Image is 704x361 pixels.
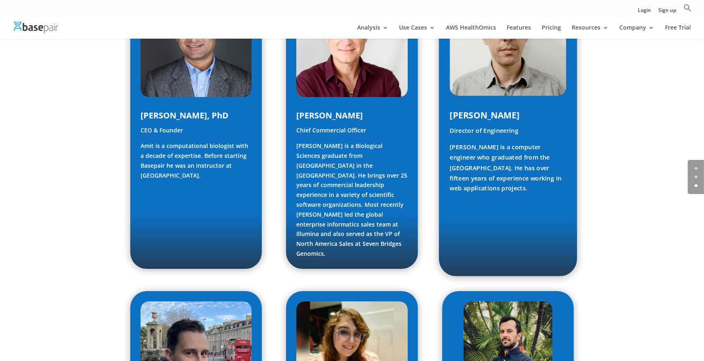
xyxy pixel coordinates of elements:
img: Basepair [14,21,58,33]
p: Amit is a computational biologist with a decade of expertise. Before starting Basepair he was an ... [141,141,252,180]
a: Analysis [357,25,388,39]
a: Use Cases [399,25,435,39]
a: Features [507,25,531,39]
a: 0 [695,167,697,170]
a: AWS HealthOmics [446,25,496,39]
a: Search Icon Link [683,4,692,16]
span: [PERSON_NAME] [450,109,519,121]
a: Resources [572,25,609,39]
p: [PERSON_NAME] is a computer engineer who graduated from the [GEOGRAPHIC_DATA]. He has over fiftee... [450,142,566,193]
a: Pricing [542,25,561,39]
p: [PERSON_NAME] is a Biological Sciences graduate from [GEOGRAPHIC_DATA] in the [GEOGRAPHIC_DATA]. ... [296,141,407,259]
a: Sign up [658,8,676,16]
p: Director of Engineering [450,126,566,142]
a: Login [638,8,651,16]
a: Free Trial [665,25,691,39]
a: 2 [695,184,697,187]
iframe: Drift Widget Chat Controller [546,302,694,351]
a: 1 [695,176,697,178]
span: [PERSON_NAME] [296,110,363,121]
p: Chief Commercial Officer [296,125,407,141]
svg: Search [683,4,692,12]
a: Company [619,25,654,39]
span: [PERSON_NAME], PhD [141,110,229,121]
p: CEO & Founder [141,125,252,141]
